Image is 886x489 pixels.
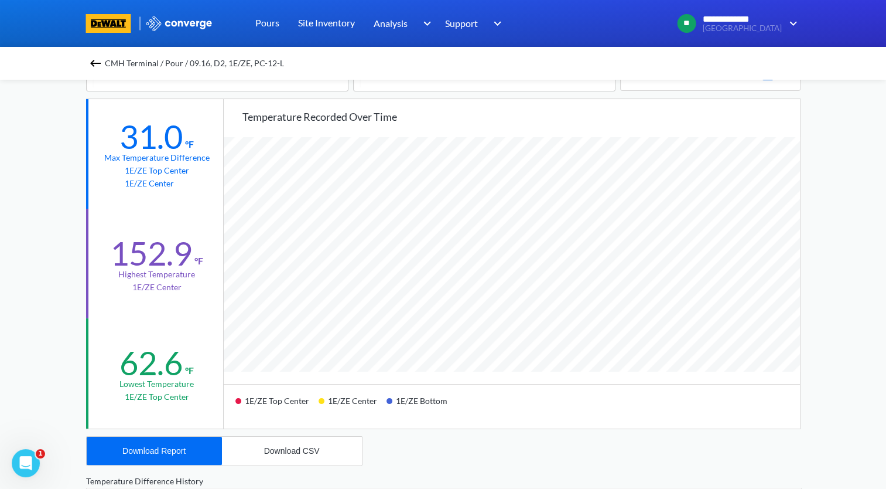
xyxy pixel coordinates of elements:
div: 1E/ZE Center [319,392,386,419]
img: logo_ewhite.svg [145,16,213,31]
img: downArrow.svg [416,16,435,30]
div: 1E/ZE Bottom [386,392,457,419]
span: [GEOGRAPHIC_DATA] [703,24,782,33]
div: Download CSV [264,446,320,456]
div: Download Report [122,446,186,456]
div: 62.6 [119,343,183,383]
img: downArrow.svg [486,16,505,30]
div: Highest temperature [118,268,195,281]
span: Analysis [374,16,408,30]
button: Download CSV [222,437,362,465]
img: branding logo [86,14,131,33]
div: Max temperature difference [104,151,210,164]
p: 1E/ZE Top Center [125,164,189,177]
div: 1E/ZE Top Center [235,392,319,419]
p: 1E/ZE Top Center [125,390,189,403]
div: 31.0 [119,117,183,157]
div: Lowest temperature [119,378,194,390]
iframe: Intercom live chat [12,449,40,477]
a: branding logo [86,14,145,33]
div: Temperature Difference History [86,475,801,488]
p: 1E/ZE Center [132,281,182,294]
button: Download Report [87,437,222,465]
p: 1E/ZE Center [125,177,189,190]
div: Temperature recorded over time [242,108,800,125]
span: CMH Terminal / Pour / 09.16, D2, 1E/ZE, PC-12-L [105,55,284,72]
img: downArrow.svg [782,16,801,30]
img: backspace.svg [88,56,102,70]
div: 152.9 [110,233,192,273]
span: Support [445,16,478,30]
span: 1 [36,449,45,459]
